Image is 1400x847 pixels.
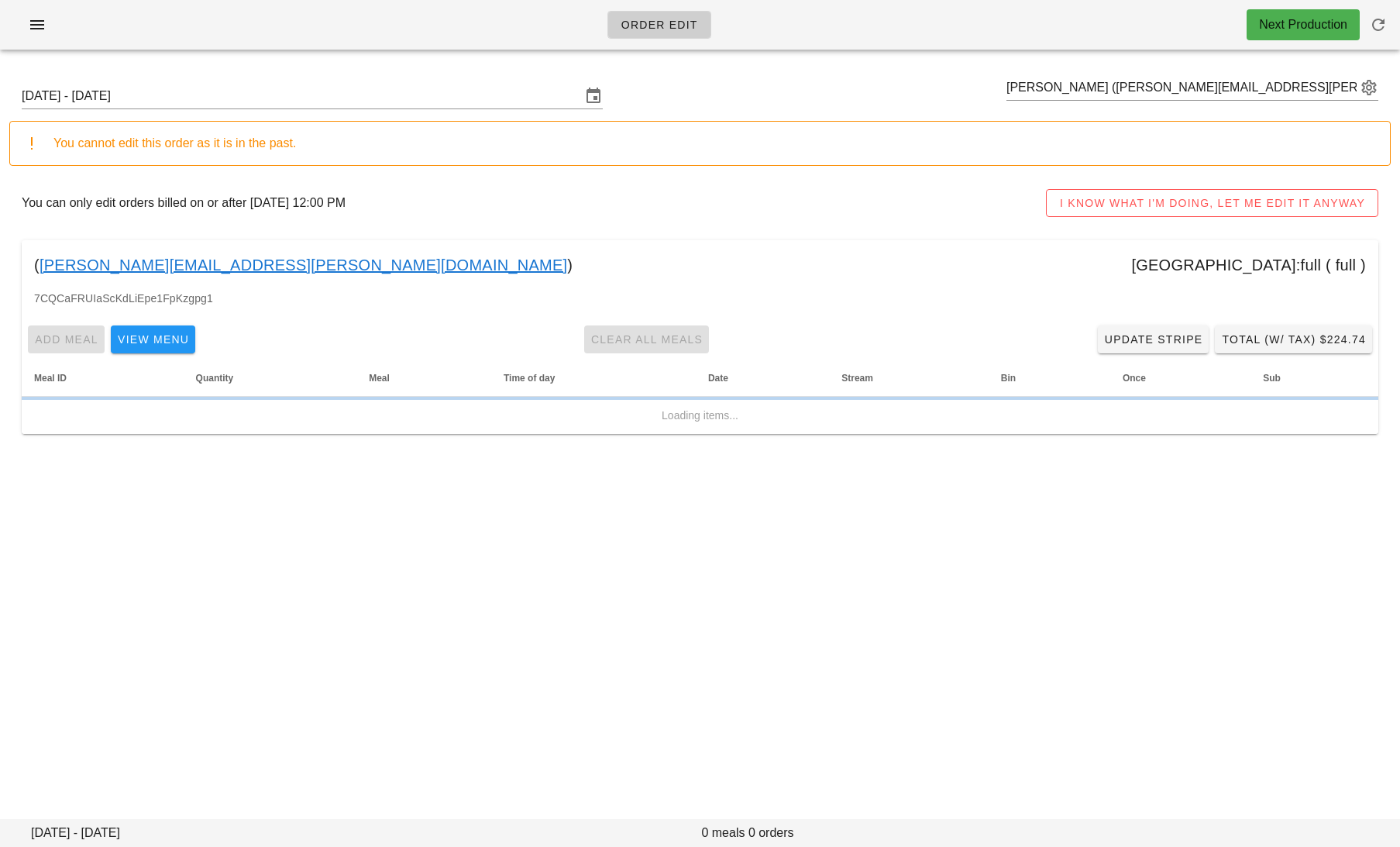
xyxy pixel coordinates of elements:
[1259,15,1347,34] div: Next Production
[53,136,296,150] span: You cannot edit this order as it is in the past.
[196,373,234,384] span: Quantity
[1006,75,1357,100] input: Search by email or name
[117,333,189,346] span: View Menu
[1123,373,1146,384] span: Once
[1110,360,1250,397] th: Once: Not sorted. Activate to sort ascending.
[504,373,555,384] span: Time of day
[1250,360,1378,397] th: Sub: Not sorted. Activate to sort ascending.
[1215,325,1372,353] button: Total (w/ Tax) $224.74
[22,240,1378,290] div: ( ) [GEOGRAPHIC_DATA]:full ( full )
[184,360,357,397] th: Quantity: Not sorted. Activate to sort ascending.
[1001,373,1016,384] span: Bin
[22,360,184,397] th: Meal ID: Not sorted. Activate to sort ascending.
[607,11,711,39] a: Order Edit
[1059,197,1365,209] span: I KNOW WHAT I'M DOING, LET ME EDIT IT ANYWAY
[9,178,1391,228] div: You can only edit orders billed on or after [DATE] 12:00 PM
[40,253,567,277] a: [PERSON_NAME][EMAIL_ADDRESS][PERSON_NAME][DOMAIN_NAME]
[696,360,829,397] th: Date: Not sorted. Activate to sort ascending.
[491,360,696,397] th: Time of day: Not sorted. Activate to sort ascending.
[829,360,989,397] th: Stream: Not sorted. Activate to sort ascending.
[1046,189,1378,217] button: I KNOW WHAT I'M DOING, LET ME EDIT IT ANYWAY
[369,373,390,384] span: Meal
[34,373,67,384] span: Meal ID
[1221,333,1366,346] span: Total (w/ Tax) $224.74
[708,373,728,384] span: Date
[356,360,491,397] th: Meal: Not sorted. Activate to sort ascending.
[1098,325,1209,353] a: Update Stripe
[22,397,1378,434] td: Loading items...
[111,325,195,353] button: View Menu
[1263,373,1281,384] span: Sub
[841,373,873,384] span: Stream
[621,19,698,31] span: Order Edit
[1104,333,1203,346] span: Update Stripe
[1360,78,1378,97] button: appended action
[989,360,1110,397] th: Bin: Not sorted. Activate to sort ascending.
[22,290,1378,319] div: 7CQCaFRUIaScKdLiEpe1FpKzgpg1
